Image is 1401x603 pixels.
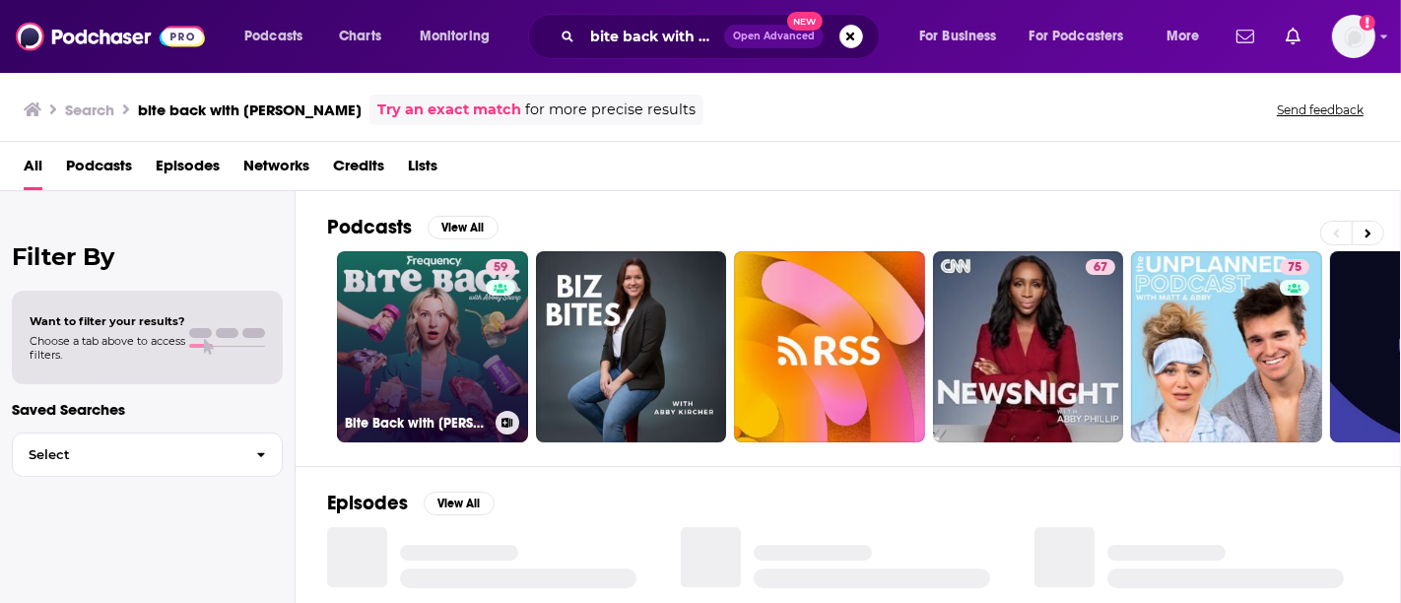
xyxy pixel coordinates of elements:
button: Select [12,433,283,477]
a: 67 [1086,259,1115,275]
span: New [787,12,823,31]
span: Monitoring [420,23,490,50]
img: User Profile [1332,15,1375,58]
span: Select [13,448,240,461]
button: open menu [406,21,515,52]
a: Credits [333,150,384,190]
a: PodcastsView All [327,215,499,239]
p: Saved Searches [12,400,283,419]
span: More [1167,23,1200,50]
button: View All [424,492,495,515]
button: Send feedback [1271,101,1369,118]
span: Charts [339,23,381,50]
a: Episodes [156,150,220,190]
h3: bite back with [PERSON_NAME] [138,100,362,119]
input: Search podcasts, credits, & more... [582,21,724,52]
span: For Business [919,23,997,50]
a: 75 [1280,259,1309,275]
button: open menu [1153,21,1225,52]
button: open menu [231,21,328,52]
button: open menu [1017,21,1153,52]
a: Show notifications dropdown [1278,20,1308,53]
a: Networks [243,150,309,190]
svg: Add a profile image [1360,15,1375,31]
h2: Podcasts [327,215,412,239]
span: 75 [1288,258,1301,278]
a: All [24,150,42,190]
span: Open Advanced [733,32,815,41]
img: Podchaser - Follow, Share and Rate Podcasts [16,18,205,55]
button: Open AdvancedNew [724,25,824,48]
button: Show profile menu [1332,15,1375,58]
span: 59 [494,258,507,278]
a: Podcasts [66,150,132,190]
span: Choose a tab above to access filters. [30,334,185,362]
h3: Search [65,100,114,119]
span: Podcasts [244,23,302,50]
a: EpisodesView All [327,491,495,515]
span: Want to filter your results? [30,314,185,328]
a: 59 [486,259,515,275]
a: 67 [933,251,1124,442]
a: 75 [1131,251,1322,442]
h3: Bite Back with [PERSON_NAME] [345,415,488,432]
h2: Episodes [327,491,408,515]
div: Search podcasts, credits, & more... [547,14,899,59]
h2: Filter By [12,242,283,271]
a: Lists [408,150,437,190]
span: for more precise results [525,99,696,121]
a: Show notifications dropdown [1229,20,1262,53]
span: Logged in as melalv21 [1332,15,1375,58]
span: 67 [1094,258,1107,278]
a: 59Bite Back with [PERSON_NAME] [337,251,528,442]
span: For Podcasters [1030,23,1124,50]
button: open menu [905,21,1022,52]
button: View All [428,216,499,239]
a: Charts [326,21,393,52]
a: Try an exact match [377,99,521,121]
